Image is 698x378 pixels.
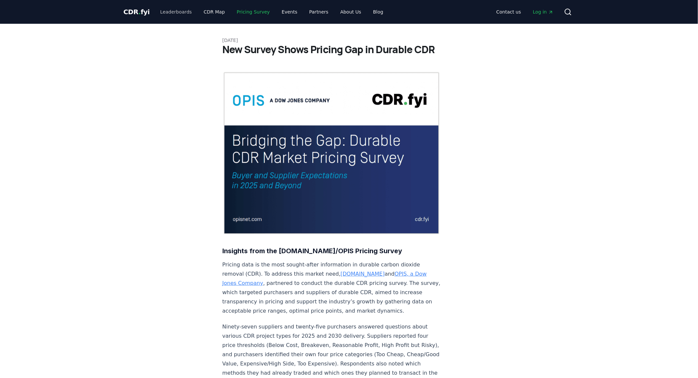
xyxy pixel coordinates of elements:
nav: Main [491,6,559,18]
a: Leaderboards [155,6,197,18]
strong: Insights from the [DOMAIN_NAME]/OPIS Pricing Survey [222,247,402,255]
a: Contact us [491,6,526,18]
p: Pricing data is the most sought-after information in durable carbon dioxide removal (CDR). To add... [222,260,441,316]
h1: New Survey Shows Pricing Gap in Durable CDR [222,44,476,55]
a: Partners [304,6,334,18]
img: blog post image [222,71,441,235]
span: Log in [533,9,554,15]
a: Pricing Survey [232,6,275,18]
a: CDR.fyi [123,7,150,17]
span: CDR fyi [123,8,150,16]
a: Log in [528,6,559,18]
a: About Us [335,6,366,18]
a: [DOMAIN_NAME] [341,271,385,277]
span: . [139,8,141,16]
a: CDR Map [199,6,230,18]
a: Blog [368,6,389,18]
a: Events [276,6,302,18]
p: [DATE] [222,37,476,44]
nav: Main [155,6,389,18]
